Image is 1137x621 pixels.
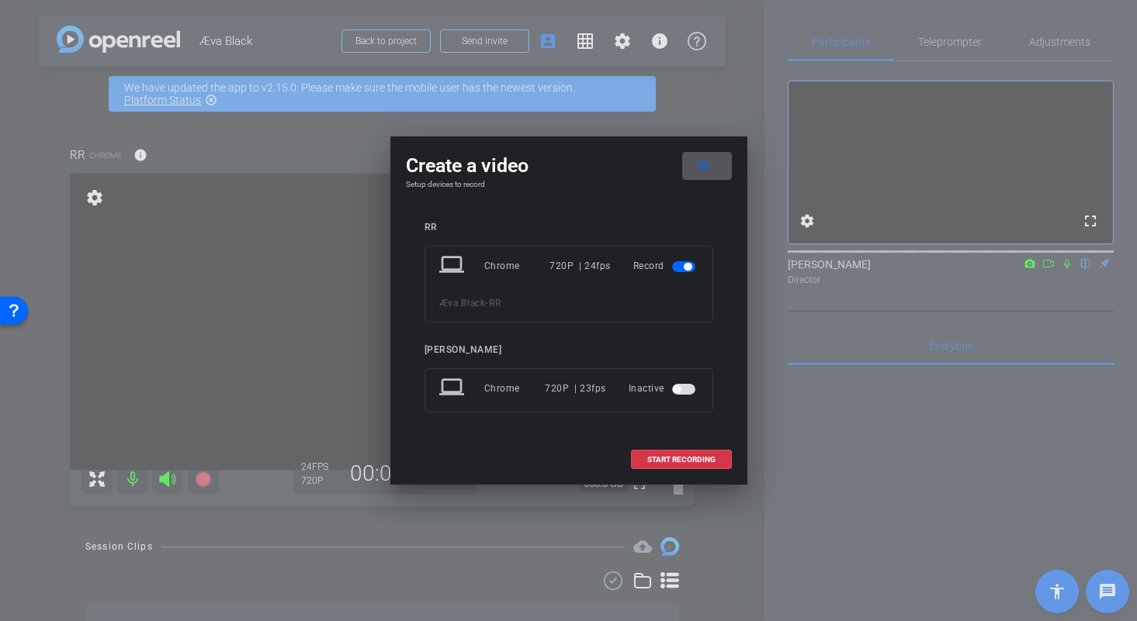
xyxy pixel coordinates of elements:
[484,374,546,402] div: Chrome
[694,157,713,176] mat-icon: close
[406,152,732,180] div: Create a video
[485,298,489,309] span: -
[439,298,486,309] span: Æva Black
[629,374,698,402] div: Inactive
[484,252,550,280] div: Chrome
[549,252,611,280] div: 720P | 24fps
[489,298,502,309] span: RR
[406,180,732,189] h4: Setup devices to record
[647,456,716,464] span: START RECORDING
[439,252,467,280] mat-icon: laptop
[633,252,698,280] div: Record
[425,222,713,233] div: RR
[631,450,732,469] button: START RECORDING
[439,374,467,402] mat-icon: laptop
[545,374,606,402] div: 720P | 23fps
[425,344,713,356] div: [PERSON_NAME]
